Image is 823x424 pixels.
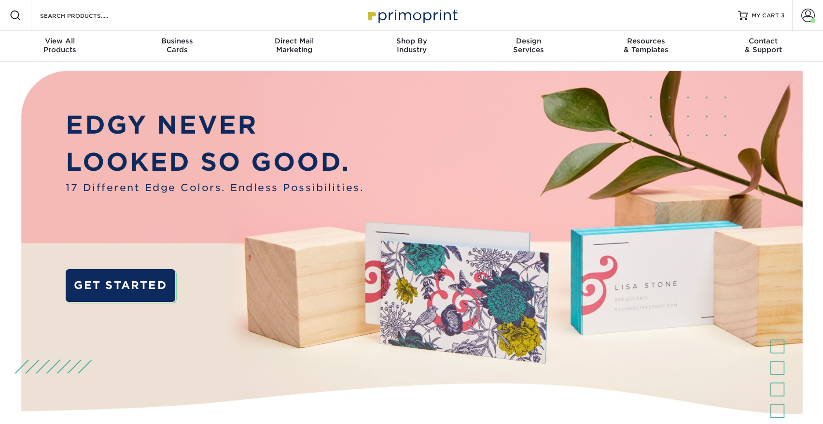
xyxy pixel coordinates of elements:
[587,37,705,54] div: & Templates
[587,37,705,45] span: Resources
[1,37,119,45] span: View All
[705,37,822,45] span: Contact
[118,37,236,45] span: Business
[705,37,822,54] div: & Support
[118,37,236,54] div: Cards
[66,180,364,195] span: 17 Different Edge Colors. Endless Possibilities.
[66,269,175,301] a: GET STARTED
[470,37,587,45] span: Design
[353,37,470,54] div: Industry
[66,144,364,181] p: LOOKED SO GOOD.
[781,12,784,19] span: 3
[470,37,587,54] div: Services
[353,37,470,45] span: Shop By
[39,10,133,21] input: SEARCH PRODUCTS.....
[752,12,779,20] span: MY CART
[236,37,353,45] span: Direct Mail
[1,31,119,62] a: View AllProducts
[353,31,470,62] a: Shop ByIndustry
[66,107,364,144] p: EDGY NEVER
[705,31,822,62] a: Contact& Support
[363,5,460,26] img: Primoprint
[1,37,119,54] div: Products
[470,31,587,62] a: DesignServices
[236,31,353,62] a: Direct MailMarketing
[236,37,353,54] div: Marketing
[587,31,705,62] a: Resources& Templates
[118,31,236,62] a: BusinessCards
